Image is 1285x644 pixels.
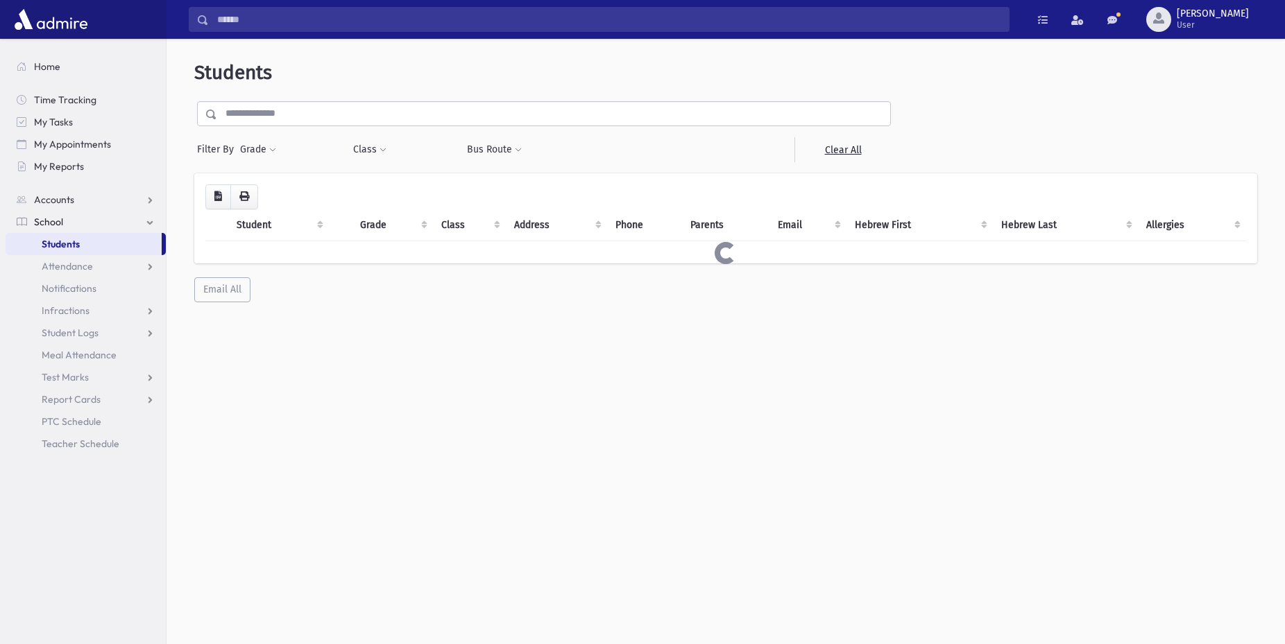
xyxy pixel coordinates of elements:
a: My Reports [6,155,166,177]
th: Student [228,209,329,241]
span: My Tasks [34,116,73,128]
span: My Appointments [34,138,111,150]
span: Filter By [197,142,239,157]
button: Bus Route [466,137,522,162]
a: Home [6,55,166,78]
a: Test Marks [6,366,166,388]
span: User [1177,19,1249,31]
span: [PERSON_NAME] [1177,8,1249,19]
a: Attendance [6,255,166,277]
a: PTC Schedule [6,410,166,433]
span: School [34,216,63,228]
button: Print [230,184,258,209]
th: Phone [607,209,682,241]
a: Infractions [6,299,166,322]
a: Meal Attendance [6,344,166,366]
span: Home [34,60,60,73]
a: Student Logs [6,322,166,344]
a: My Appointments [6,133,166,155]
a: Clear All [794,137,891,162]
button: Email All [194,277,250,302]
span: My Reports [34,160,84,173]
th: Hebrew First [846,209,993,241]
a: Accounts [6,189,166,211]
img: AdmirePro [11,6,91,33]
span: Student Logs [42,327,99,339]
a: Report Cards [6,388,166,410]
button: CSV [205,184,231,209]
span: Report Cards [42,393,101,406]
a: Students [6,233,162,255]
th: Email [769,209,846,241]
a: Notifications [6,277,166,299]
span: Infractions [42,304,90,317]
input: Search [209,7,1009,32]
span: Accounts [34,193,74,206]
span: Attendance [42,260,93,272]
span: PTC Schedule [42,415,101,428]
span: Meal Attendance [42,349,117,361]
th: Class [433,209,507,241]
th: Grade [352,209,433,241]
th: Parents [682,209,769,241]
button: Grade [239,137,277,162]
th: Hebrew Last [993,209,1137,241]
th: Allergies [1138,209,1246,241]
span: Teacher Schedule [42,437,119,450]
button: Class [352,137,387,162]
span: Students [194,61,272,84]
span: Notifications [42,282,96,295]
th: Address [506,209,606,241]
span: Time Tracking [34,94,96,106]
span: Students [42,238,80,250]
span: Test Marks [42,371,89,383]
a: My Tasks [6,111,166,133]
a: Time Tracking [6,89,166,111]
a: Teacher Schedule [6,433,166,455]
a: School [6,211,166,233]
